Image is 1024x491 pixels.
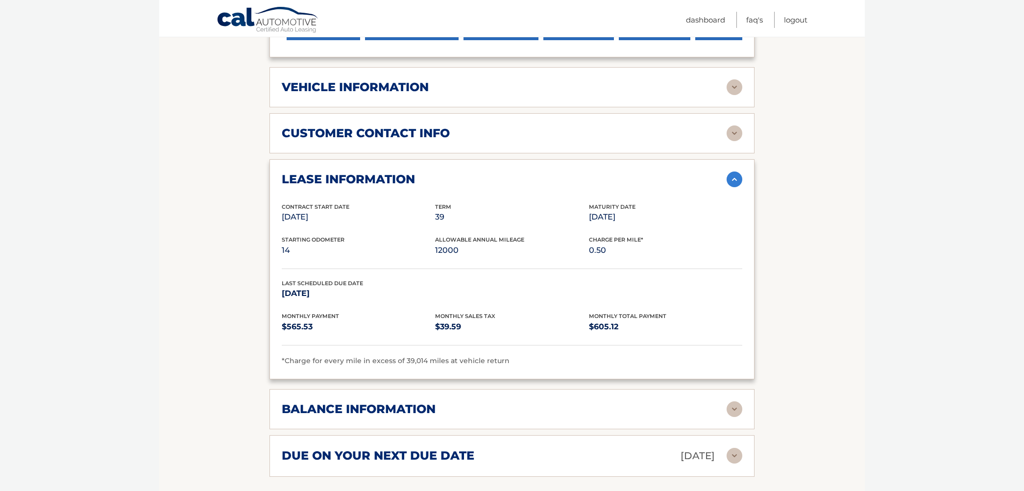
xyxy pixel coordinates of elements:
[282,287,435,300] p: [DATE]
[282,203,349,210] span: Contract Start Date
[589,313,666,319] span: Monthly Total Payment
[435,210,588,224] p: 39
[282,356,510,365] span: *Charge for every mile in excess of 39,014 miles at vehicle return
[727,401,742,417] img: accordion-rest.svg
[435,203,451,210] span: Term
[686,12,725,28] a: Dashboard
[282,80,429,95] h2: vehicle information
[282,448,474,463] h2: due on your next due date
[589,320,742,334] p: $605.12
[282,210,435,224] p: [DATE]
[282,313,339,319] span: Monthly Payment
[681,447,715,465] p: [DATE]
[727,448,742,464] img: accordion-rest.svg
[435,313,495,319] span: Monthly Sales Tax
[282,172,415,187] h2: lease information
[282,126,450,141] h2: customer contact info
[282,402,436,417] h2: balance information
[727,172,742,187] img: accordion-active.svg
[435,236,524,243] span: Allowable Annual Mileage
[282,244,435,257] p: 14
[784,12,807,28] a: Logout
[727,125,742,141] img: accordion-rest.svg
[282,320,435,334] p: $565.53
[589,203,635,210] span: Maturity Date
[746,12,763,28] a: FAQ's
[589,244,742,257] p: 0.50
[727,79,742,95] img: accordion-rest.svg
[282,280,363,287] span: Last Scheduled Due Date
[589,210,742,224] p: [DATE]
[282,236,344,243] span: Starting Odometer
[589,236,643,243] span: Charge Per Mile*
[217,6,319,35] a: Cal Automotive
[435,244,588,257] p: 12000
[435,320,588,334] p: $39.59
